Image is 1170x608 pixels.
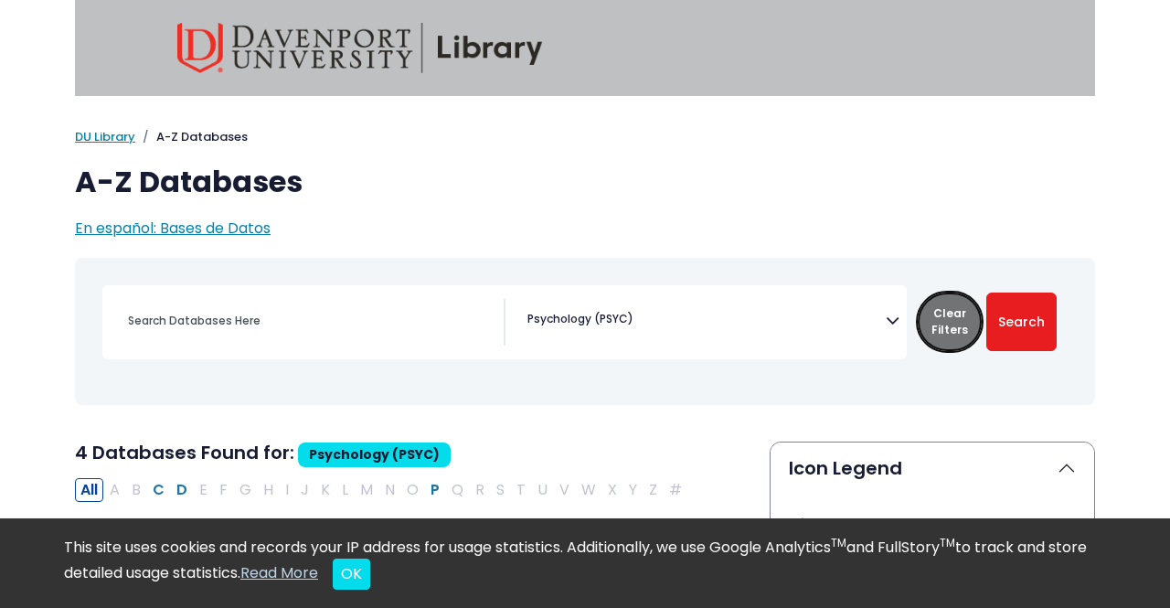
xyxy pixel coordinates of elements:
input: Search database by title or keyword [117,307,504,334]
button: Filter Results C [147,478,170,502]
a: En español: Bases de Datos [75,218,271,239]
div: This site uses cookies and records your IP address for usage statistics. Additionally, we use Goo... [64,537,1106,590]
li: A-Z Databases [135,128,248,146]
nav: breadcrumb [75,128,1095,146]
textarea: Search [637,315,645,329]
div: Scholarly or Peer Reviewed [838,516,1076,538]
nav: Search filters [75,258,1095,405]
li: Psychology (PSYC) [520,311,633,327]
button: All [75,478,103,502]
sup: TM [831,535,846,550]
button: Icon Legend [771,443,1094,494]
button: Clear Filters [918,293,982,351]
img: Icon Scholarly or Peer Reviewed [790,514,814,539]
span: Psychology (PSYC) [527,311,633,327]
button: Close [333,559,370,590]
h1: A-Z Databases [75,165,1095,199]
span: Psychology (PSYC) [298,443,451,467]
button: Filter Results P [425,478,445,502]
button: Filter Results D [171,478,193,502]
img: Davenport University Library [177,23,543,73]
a: Read More [240,562,318,583]
div: Alpha-list to filter by first letter of database name [75,478,689,499]
span: 4 Databases Found for: [75,440,294,465]
a: DU Library [75,128,135,145]
sup: TM [940,535,955,550]
button: Submit for Search Results [986,293,1057,351]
